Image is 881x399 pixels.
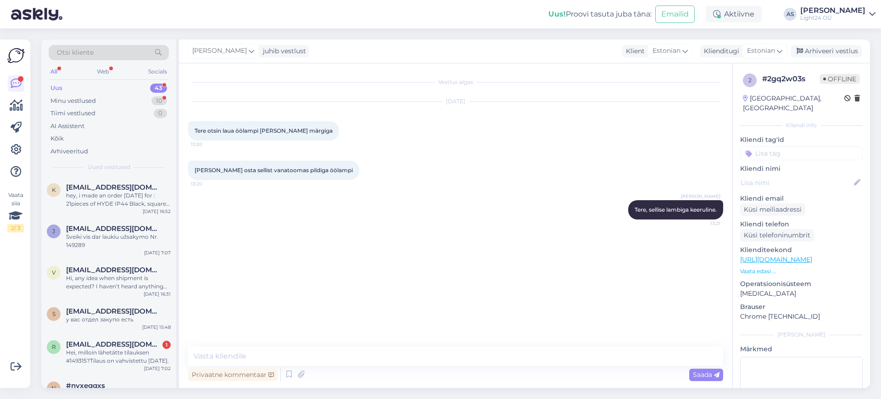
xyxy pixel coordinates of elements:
span: Offline [820,74,860,84]
span: [PERSON_NAME] [681,193,720,200]
div: [DATE] 16:52 [143,208,171,215]
span: [PERSON_NAME] osta sellist vanatoomas pildiga öölampi [195,167,353,174]
div: hey, i made an order [DATE] for : 21pieces of HYDE IP44 Black, square lamps We opened the package... [66,191,171,208]
div: All [49,66,59,78]
div: Kõik [50,134,64,143]
div: Light24 OÜ [800,14,865,22]
div: Sveiki vis dar laukiu užsakymo Nr. 149289 [66,233,171,249]
span: [PERSON_NAME] [192,46,247,56]
p: Klienditeekond [740,245,863,255]
div: [PERSON_NAME] [740,331,863,339]
span: Estonian [652,46,680,56]
div: [DATE] [188,97,723,106]
div: Hei, milloin lähetätte tilauksen #149315?Tilaus on vahvistettu [DATE]. [66,348,171,365]
div: Küsi telefoninumbrit [740,229,814,242]
div: Arhiveeri vestlus [791,45,862,57]
div: Proovi tasuta juba täna: [548,9,652,20]
span: Otsi kliente [57,48,94,57]
span: vanheiningenruud@gmail.com [66,266,162,274]
div: Tiimi vestlused [50,109,95,118]
p: Kliendi email [740,194,863,203]
span: Uued vestlused [88,163,130,171]
span: s [52,310,56,317]
div: juhib vestlust [259,46,306,56]
div: 43 [150,84,167,93]
span: Saada [693,371,719,379]
span: kuninkaantie752@gmail.com [66,183,162,191]
span: n [51,385,56,392]
span: Tere, sellise lambiga keeruline. [635,206,717,213]
div: [DATE] 15:48 [142,324,171,331]
div: Klient [622,46,645,56]
input: Lisa nimi [741,178,852,188]
span: 13:20 [191,180,225,187]
div: 10 [151,96,167,106]
div: Privaatne kommentaar [188,369,278,381]
b: Uus! [548,10,566,18]
div: [PERSON_NAME] [800,7,865,14]
div: [GEOGRAPHIC_DATA], [GEOGRAPHIC_DATA] [743,94,844,113]
span: k [52,186,56,193]
div: Kliendi info [740,121,863,129]
div: Aktiivne [706,6,762,22]
div: # 2gq2w03s [762,73,820,84]
p: Kliendi tag'id [740,135,863,145]
span: r [52,343,56,350]
div: [DATE] 7:02 [144,365,171,372]
div: Hi, any idea when shipment is expected? I haven’t heard anything yet. Commande n°149638] ([DATE])... [66,274,171,291]
button: Emailid [655,6,695,23]
span: Estonian [747,46,775,56]
div: 0 [154,109,167,118]
p: Märkmed [740,344,863,354]
span: v [52,269,56,276]
div: у вас отдел закупо есть [66,315,171,324]
span: #nyxeggxs [66,382,105,390]
p: Brauser [740,302,863,312]
a: [URL][DOMAIN_NAME] [740,255,812,264]
span: justmisius@gmail.com [66,225,162,233]
span: 13:20 [191,141,225,148]
p: Vaata edasi ... [740,267,863,275]
div: Vestlus algas [188,78,723,86]
p: [MEDICAL_DATA] [740,289,863,298]
p: Kliendi nimi [740,164,863,174]
span: 13:21 [686,220,720,227]
span: j [52,228,55,235]
div: Klienditugi [700,46,739,56]
input: Lisa tag [740,146,863,160]
span: shahzoda@ovivoelektrik.com.tr [66,307,162,315]
span: Tere otsin laua öölampi [PERSON_NAME] märgiga [195,127,333,134]
img: Askly Logo [7,47,25,64]
div: [DATE] 7:07 [144,249,171,256]
div: AS [784,8,797,21]
div: Vaata siia [7,191,24,232]
div: [DATE] 16:31 [144,291,171,298]
p: Kliendi telefon [740,219,863,229]
div: Minu vestlused [50,96,96,106]
div: Web [95,66,111,78]
div: Socials [146,66,169,78]
a: [PERSON_NAME]Light24 OÜ [800,7,875,22]
div: 1 [162,341,171,349]
div: Uus [50,84,62,93]
span: 2 [748,77,752,84]
div: 2 / 3 [7,224,24,232]
div: Küsi meiliaadressi [740,203,805,216]
div: Arhiveeritud [50,147,88,156]
p: Operatsioonisüsteem [740,279,863,289]
span: ritvaleinonen@hotmail.com [66,340,162,348]
div: AI Assistent [50,122,84,131]
p: Chrome [TECHNICAL_ID] [740,312,863,321]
